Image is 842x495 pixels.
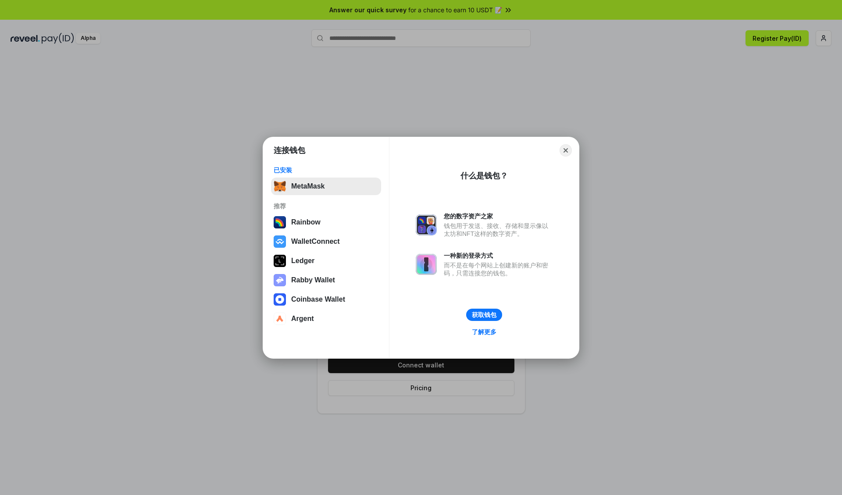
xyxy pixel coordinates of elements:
[274,235,286,248] img: svg+xml,%3Csvg%20width%3D%2228%22%20height%3D%2228%22%20viewBox%3D%220%200%2028%2028%22%20fill%3D...
[274,202,378,210] div: 推荐
[472,328,496,336] div: 了解更多
[274,166,378,174] div: 已安装
[291,257,314,265] div: Ledger
[560,144,572,157] button: Close
[274,274,286,286] img: svg+xml,%3Csvg%20xmlns%3D%22http%3A%2F%2Fwww.w3.org%2F2000%2Fsvg%22%20fill%3D%22none%22%20viewBox...
[467,326,502,338] a: 了解更多
[444,212,553,220] div: 您的数字资产之家
[271,178,381,195] button: MetaMask
[274,145,305,156] h1: 连接钱包
[444,222,553,238] div: 钱包用于发送、接收、存储和显示像以太坊和NFT这样的数字资产。
[274,255,286,267] img: svg+xml,%3Csvg%20xmlns%3D%22http%3A%2F%2Fwww.w3.org%2F2000%2Fsvg%22%20width%3D%2228%22%20height%3...
[271,271,381,289] button: Rabby Wallet
[416,254,437,275] img: svg+xml,%3Csvg%20xmlns%3D%22http%3A%2F%2Fwww.w3.org%2F2000%2Fsvg%22%20fill%3D%22none%22%20viewBox...
[271,252,381,270] button: Ledger
[271,310,381,328] button: Argent
[291,238,340,246] div: WalletConnect
[291,276,335,284] div: Rabby Wallet
[291,315,314,323] div: Argent
[466,309,502,321] button: 获取钱包
[274,180,286,192] img: svg+xml,%3Csvg%20fill%3D%22none%22%20height%3D%2233%22%20viewBox%3D%220%200%2035%2033%22%20width%...
[274,313,286,325] img: svg+xml,%3Csvg%20width%3D%2228%22%20height%3D%2228%22%20viewBox%3D%220%200%2028%2028%22%20fill%3D...
[444,261,553,277] div: 而不是在每个网站上创建新的账户和密码，只需连接您的钱包。
[460,171,508,181] div: 什么是钱包？
[291,182,325,190] div: MetaMask
[271,214,381,231] button: Rainbow
[472,311,496,319] div: 获取钱包
[444,252,553,260] div: 一种新的登录方式
[274,216,286,228] img: svg+xml,%3Csvg%20width%3D%22120%22%20height%3D%22120%22%20viewBox%3D%220%200%20120%20120%22%20fil...
[271,233,381,250] button: WalletConnect
[274,293,286,306] img: svg+xml,%3Csvg%20width%3D%2228%22%20height%3D%2228%22%20viewBox%3D%220%200%2028%2028%22%20fill%3D...
[416,214,437,235] img: svg+xml,%3Csvg%20xmlns%3D%22http%3A%2F%2Fwww.w3.org%2F2000%2Fsvg%22%20fill%3D%22none%22%20viewBox...
[291,296,345,303] div: Coinbase Wallet
[271,291,381,308] button: Coinbase Wallet
[291,218,321,226] div: Rainbow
